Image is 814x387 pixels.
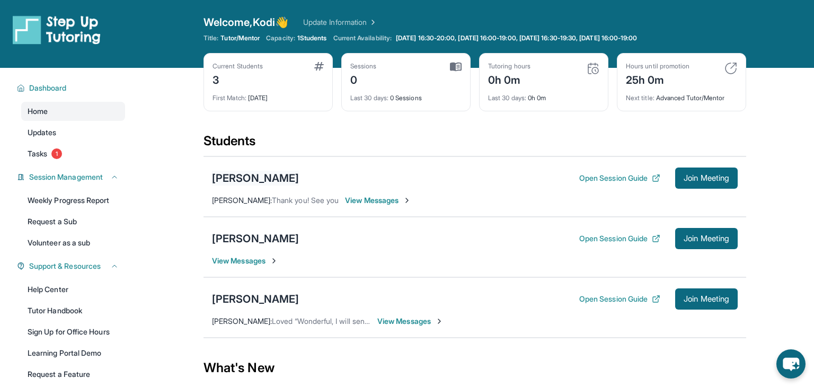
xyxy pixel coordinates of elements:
[450,62,462,72] img: card
[579,173,660,183] button: Open Session Guide
[203,34,218,42] span: Title:
[213,94,246,102] span: First Match :
[28,106,48,117] span: Home
[266,34,295,42] span: Capacity:
[212,292,299,306] div: [PERSON_NAME]
[435,317,444,326] img: Chevron-Right
[21,280,125,299] a: Help Center
[212,196,272,205] span: [PERSON_NAME] :
[684,296,729,302] span: Join Meeting
[350,62,377,71] div: Sessions
[403,196,411,205] img: Chevron-Right
[394,34,639,42] a: [DATE] 16:30-20:00, [DATE] 16:00-19:00, [DATE] 16:30-19:30, [DATE] 16:00-19:00
[626,62,689,71] div: Hours until promotion
[488,71,530,87] div: 0h 0m
[626,71,689,87] div: 25h 0m
[270,257,278,265] img: Chevron-Right
[13,15,101,45] img: logo
[333,34,392,42] span: Current Availability:
[29,261,101,271] span: Support & Resources
[220,34,260,42] span: Tutor/Mentor
[212,231,299,246] div: [PERSON_NAME]
[626,87,737,102] div: Advanced Tutor/Mentor
[303,17,377,28] a: Update Information
[25,83,119,93] button: Dashboard
[345,195,411,206] span: View Messages
[488,62,530,71] div: Tutoring hours
[350,71,377,87] div: 0
[684,175,729,181] span: Join Meeting
[21,102,125,121] a: Home
[314,62,324,71] img: card
[212,256,278,266] span: View Messages
[29,172,103,182] span: Session Management
[21,344,125,363] a: Learning Portal Demo
[21,365,125,384] a: Request a Feature
[25,261,119,271] button: Support & Resources
[25,172,119,182] button: Session Management
[21,144,125,163] a: Tasks1
[724,62,737,75] img: card
[21,322,125,341] a: Sign Up for Office Hours
[212,316,272,326] span: [PERSON_NAME] :
[579,294,660,304] button: Open Session Guide
[203,15,288,30] span: Welcome, Kodi 👋
[203,133,746,156] div: Students
[776,349,806,379] button: chat-button
[21,191,125,210] a: Weekly Progress Report
[51,148,62,159] span: 1
[367,17,377,28] img: Chevron Right
[21,212,125,231] a: Request a Sub
[28,127,57,138] span: Updates
[213,87,324,102] div: [DATE]
[272,316,652,326] span: Loved “Wonderful, I will send you the meeting link and tutoring code soon. Looking forward to mee...
[675,228,738,249] button: Join Meeting
[350,94,388,102] span: Last 30 days :
[28,148,47,159] span: Tasks
[377,316,444,327] span: View Messages
[297,34,327,42] span: 1 Students
[626,94,654,102] span: Next title :
[212,171,299,186] div: [PERSON_NAME]
[213,62,263,71] div: Current Students
[29,83,67,93] span: Dashboard
[21,301,125,320] a: Tutor Handbook
[675,168,738,189] button: Join Meeting
[396,34,637,42] span: [DATE] 16:30-20:00, [DATE] 16:00-19:00, [DATE] 16:30-19:30, [DATE] 16:00-19:00
[587,62,599,75] img: card
[579,233,660,244] button: Open Session Guide
[272,196,339,205] span: Thank you! See you
[675,288,738,310] button: Join Meeting
[350,87,462,102] div: 0 Sessions
[684,235,729,242] span: Join Meeting
[213,71,263,87] div: 3
[21,123,125,142] a: Updates
[488,87,599,102] div: 0h 0m
[488,94,526,102] span: Last 30 days :
[21,233,125,252] a: Volunteer as a sub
